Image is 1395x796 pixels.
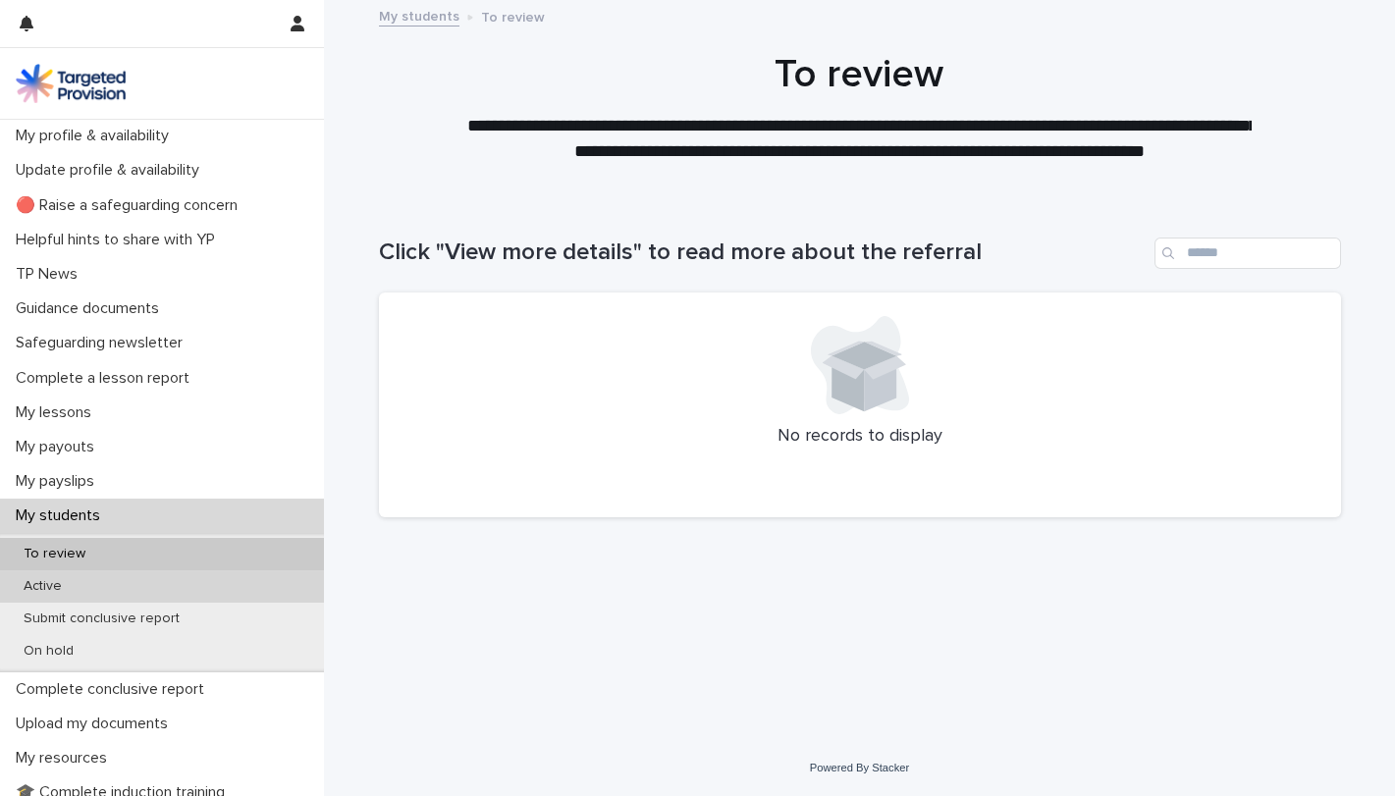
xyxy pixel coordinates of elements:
p: No records to display [402,426,1317,448]
p: On hold [8,643,89,660]
p: Safeguarding newsletter [8,334,198,352]
p: My lessons [8,403,107,422]
p: Submit conclusive report [8,610,195,627]
p: Update profile & availability [8,161,215,180]
p: My resources [8,749,123,768]
p: To review [481,5,545,27]
p: Active [8,578,78,595]
p: My students [8,506,116,525]
p: TP News [8,265,93,284]
p: Complete conclusive report [8,680,220,699]
a: Powered By Stacker [810,762,909,773]
h1: To review [378,51,1340,98]
p: My profile & availability [8,127,185,145]
p: My payouts [8,438,110,456]
p: To review [8,546,101,562]
p: Helpful hints to share with YP [8,231,231,249]
p: Guidance documents [8,299,175,318]
h1: Click "View more details" to read more about the referral [379,239,1147,267]
img: M5nRWzHhSzIhMunXDL62 [16,64,126,103]
p: My payslips [8,472,110,491]
p: 🔴 Raise a safeguarding concern [8,196,253,215]
input: Search [1154,238,1341,269]
p: Complete a lesson report [8,369,205,388]
a: My students [379,4,459,27]
p: Upload my documents [8,715,184,733]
